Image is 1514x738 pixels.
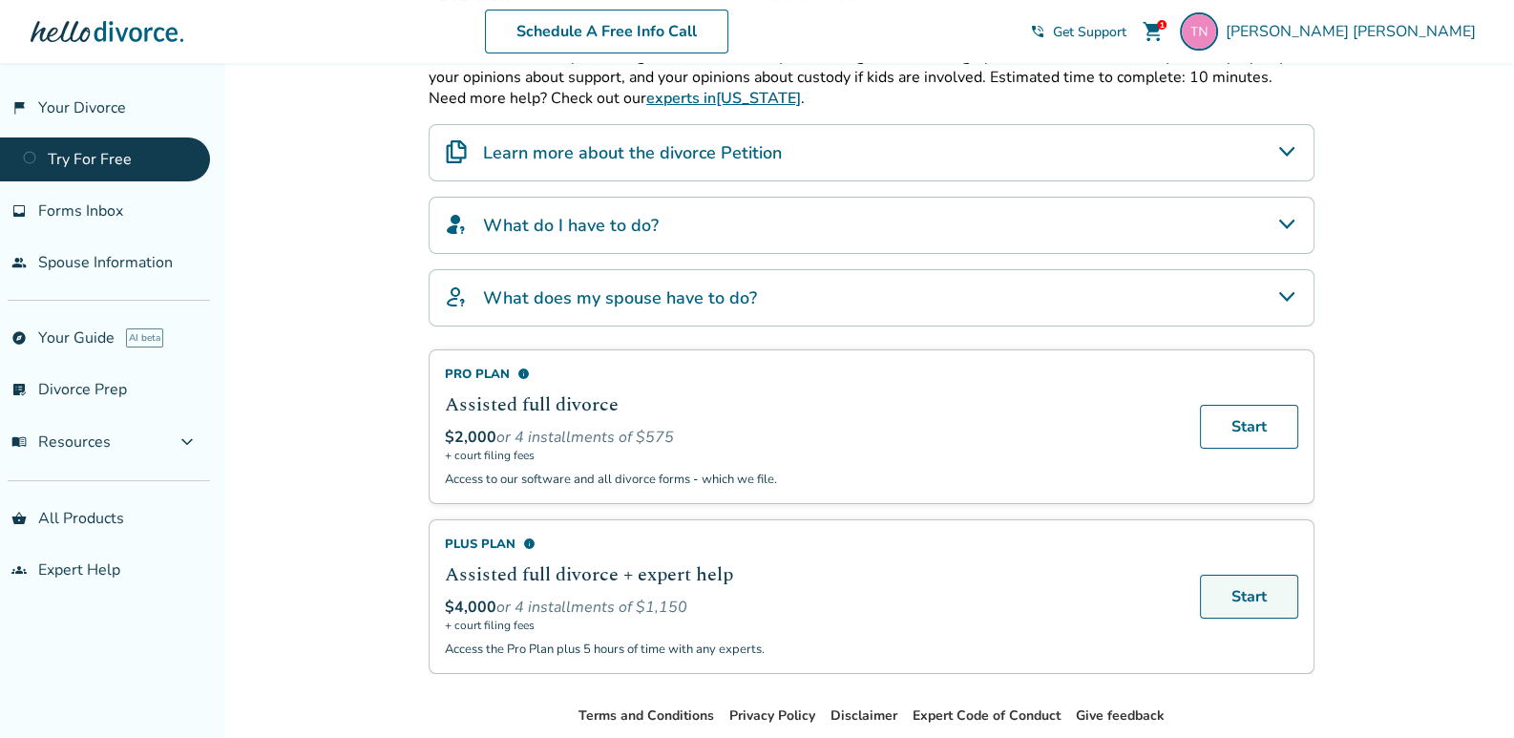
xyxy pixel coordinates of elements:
span: Get Support [1053,23,1126,41]
div: Pro Plan [445,366,1177,383]
a: Start [1200,575,1298,619]
span: AI beta [126,328,163,348]
a: phone_in_talkGet Support [1030,23,1126,41]
span: $4,000 [445,597,496,618]
span: Resources [11,432,111,453]
div: Plus Plan [445,536,1177,553]
div: What do I have to do? [429,197,1314,254]
span: info [517,368,530,380]
span: + court filing fees [445,618,1177,633]
span: info [523,538,536,550]
h4: Learn more about the divorce Petition [483,140,782,165]
span: Forms Inbox [38,200,123,221]
img: What does my spouse have to do? [445,285,468,308]
div: What does my spouse have to do? [429,269,1314,327]
a: Privacy Policy [729,706,815,725]
h4: What do I have to do? [483,213,659,238]
span: flag_2 [11,100,27,116]
p: Access the Pro Plan plus 5 hours of time with any experts. [445,641,1177,658]
img: What do I have to do? [445,213,468,236]
span: shopping_cart [1142,20,1165,43]
li: Disclaimer [831,705,897,727]
a: Start [1200,405,1298,449]
span: expand_more [176,431,199,453]
div: Learn more about the divorce Petition [429,124,1314,181]
img: Learn more about the divorce Petition [445,140,468,163]
span: [PERSON_NAME] [PERSON_NAME] [1226,21,1483,42]
span: list_alt_check [11,382,27,397]
span: explore [11,330,27,346]
iframe: Chat Widget [1419,646,1514,738]
h2: Assisted full divorce [445,390,1177,419]
div: 1 [1157,20,1167,30]
span: inbox [11,203,27,219]
span: shopping_basket [11,511,27,526]
h4: What does my spouse have to do? [483,285,757,310]
span: $2,000 [445,427,496,448]
span: + court filing fees [445,448,1177,463]
a: experts in[US_STATE] [646,88,801,109]
span: people [11,255,27,270]
li: Give feedback [1076,705,1165,727]
a: Terms and Conditions [578,706,714,725]
span: groups [11,562,27,578]
span: menu_book [11,434,27,450]
div: or 4 installments of $575 [445,427,1177,448]
p: Access to our software and all divorce forms - which we file. [445,471,1177,488]
div: or 4 installments of $1,150 [445,597,1177,618]
img: sophientn14@gmail.com [1180,12,1218,51]
a: Expert Code of Conduct [913,706,1061,725]
span: phone_in_talk [1030,24,1045,39]
p: Need more help? Check out our . [429,88,1314,109]
a: Schedule A Free Info Call [485,10,728,53]
h2: Assisted full divorce + expert help [445,560,1177,589]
